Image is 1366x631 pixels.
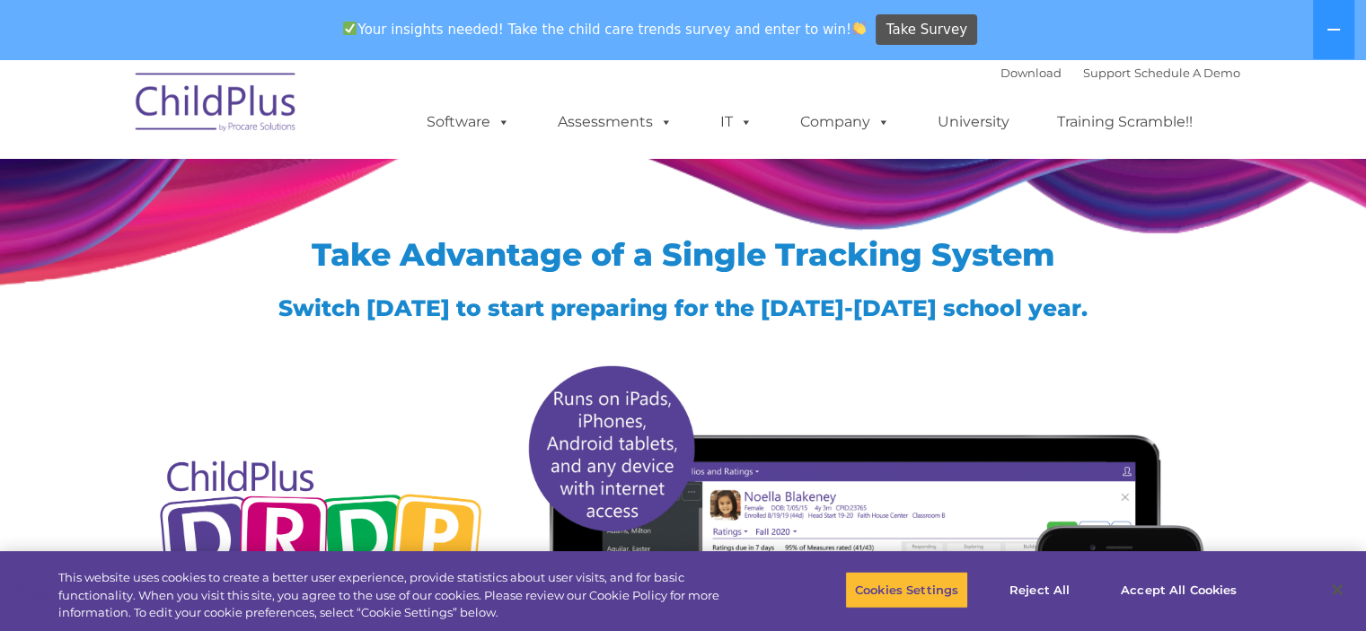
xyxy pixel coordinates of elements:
[1000,66,1062,80] a: Download
[58,569,752,622] div: This website uses cookies to create a better user experience, provide statistics about user visit...
[127,60,306,150] img: ChildPlus by Procare Solutions
[983,571,1096,609] button: Reject All
[343,22,357,35] img: ✅
[336,12,874,47] span: Your insights needed! Take the child care trends survey and enter to win!
[312,235,1055,274] span: Take Advantage of a Single Tracking System
[1000,66,1240,80] font: |
[278,294,1088,321] span: Switch [DATE] to start preparing for the [DATE]-[DATE] school year.
[845,571,968,609] button: Cookies Settings
[920,104,1027,140] a: University
[1111,571,1247,609] button: Accept All Cookies
[1083,66,1131,80] a: Support
[886,14,967,46] span: Take Survey
[1134,66,1240,80] a: Schedule A Demo
[876,14,977,46] a: Take Survey
[409,104,528,140] a: Software
[1318,570,1357,609] button: Close
[852,22,866,35] img: 👏
[782,104,908,140] a: Company
[702,104,771,140] a: IT
[1039,104,1211,140] a: Training Scramble!!
[540,104,691,140] a: Assessments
